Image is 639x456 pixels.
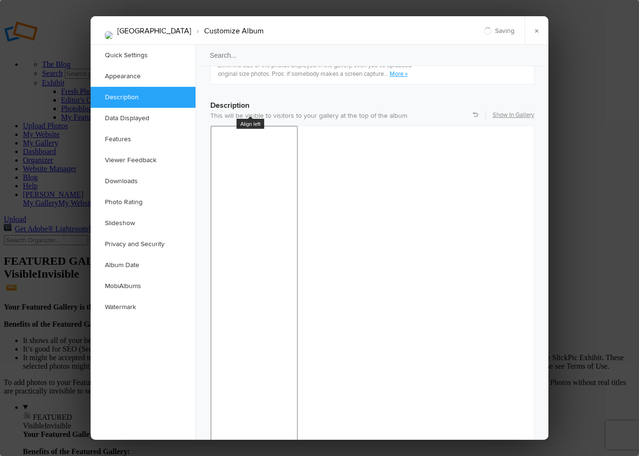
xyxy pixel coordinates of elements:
[91,255,196,276] a: Album Date
[91,192,196,213] a: Photo Rating
[91,276,196,297] a: MobiAlbums
[91,150,196,171] a: Viewer Feedback
[195,44,550,66] input: Search...
[91,171,196,192] a: Downloads
[91,45,196,66] a: Quick Settings
[91,108,196,129] a: Data Displayed
[218,61,419,78] p: Limit the size of the photos displayed in the gallery, even you’ve uploaded original size photos....
[493,111,534,119] a: Show In Gallery
[210,111,535,121] p: This will be visible to visitors to your gallery at the top of the album
[8,6,316,40] p: [GEOGRAPHIC_DATA], 1200 miles northwest of [GEOGRAPHIC_DATA], is a remnant volcano. [GEOGRAPHIC_D...
[117,23,191,39] li: [GEOGRAPHIC_DATA]
[91,213,196,234] a: Slideshow
[191,23,264,39] li: Customize Album
[91,297,196,318] a: Watermark
[390,70,408,78] a: More »
[8,46,316,57] p: A [DEMOGRAPHIC_DATA] job gave us the opportunity to census and photograph the birds.
[237,119,264,129] div: Align left
[473,112,478,117] a: Revert
[91,66,196,87] a: Appearance
[525,16,548,45] a: ×
[210,92,535,111] h3: Description
[91,234,196,255] a: Privacy and Security
[105,31,113,39] img: LaysanOverWater.8.28.25.jpg
[91,129,196,150] a: Features
[91,87,196,108] a: Description
[384,70,390,78] span: ...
